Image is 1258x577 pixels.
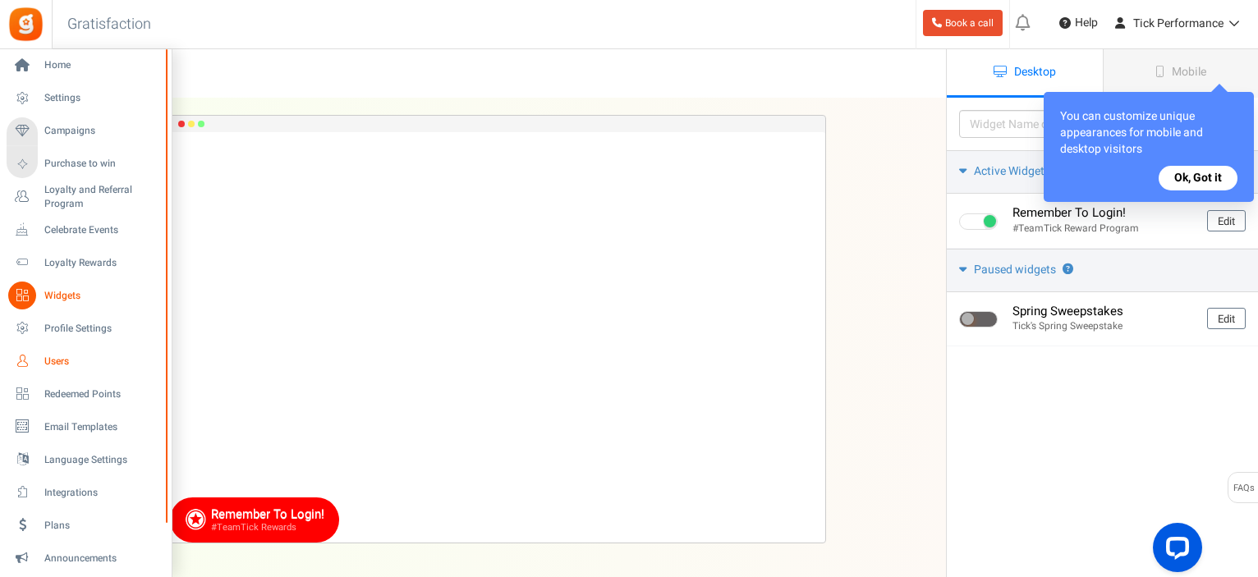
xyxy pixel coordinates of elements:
span: Email Templates [44,420,159,434]
span: Loyalty Rewards [44,256,159,270]
h1: Widgets [53,57,946,90]
a: Users [7,347,164,375]
p: You can customize unique appearances for mobile and desktop visitors [1060,108,1237,158]
span: Purchase to win [44,157,159,171]
div: Widget activated [959,212,1000,229]
span: Redeemed Points [44,387,159,401]
div: #TeamTick Rewards [211,522,324,533]
a: Redeemed Points [7,380,164,408]
span: Loyalty and Referral Program [44,183,164,211]
div: Remember To Login! [211,507,324,522]
h3: Gratisfaction [49,8,169,41]
span: Mobile [1172,63,1206,80]
a: Active Widgets ? [947,150,1258,194]
a: Desktop [947,49,1103,98]
img: 03-widget-icon.png [185,508,206,529]
a: Edit [1207,308,1246,329]
p: #TeamTick Reward Program [1012,222,1195,236]
span: FAQs [1233,473,1255,504]
a: Settings [7,85,164,112]
a: Language Settings [7,446,164,474]
span: Widgets [44,289,159,303]
a: Announcements [7,544,164,572]
span: Celebrate Events [44,223,159,237]
a: Purchase to win [7,150,164,178]
span: Announcements [44,552,159,566]
span: Language Settings [44,453,159,467]
a: Loyalty Rewards [7,249,164,277]
a: Celebrate Events [7,216,164,244]
span: Settings [44,91,159,105]
span: Plans [44,519,159,533]
h4: Remember To Login! [1012,206,1195,220]
a: Email Templates [7,413,164,441]
span: Desktop [1014,63,1056,80]
a: Book a call [923,10,1003,36]
span: Campaigns [44,124,159,138]
h4: Spring Sweepstakes [1012,305,1195,318]
a: Profile Settings [7,314,164,342]
span: Profile Settings [44,322,159,336]
a: Paused widgets ? [947,249,1258,292]
span: Integrations [44,486,159,500]
a: Loyalty and Referral Program [7,183,164,211]
span: Paused widgets [974,262,1056,278]
span: Tick Performance [1133,15,1224,32]
a: Integrations [7,479,164,506]
p: Tick's Spring Sweepstake [1012,319,1195,333]
button: Ok, Got it [1159,166,1237,190]
a: Widgets [7,282,164,309]
a: Home [7,52,164,80]
span: Widget is not showing on your website. NOTE: Campaign may be active [1063,264,1073,275]
a: Edit [1207,210,1246,231]
a: Help [1053,10,1104,36]
span: Active Widgets [974,163,1050,180]
a: Campaigns [7,117,164,145]
input: Widget Name or Campaign Name [959,110,1214,138]
img: Gratisfaction [7,6,44,43]
a: Plans [7,511,164,539]
span: Home [44,58,159,72]
span: Users [44,355,159,369]
div: Widget activated [959,310,1000,327]
span: Help [1071,15,1098,31]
